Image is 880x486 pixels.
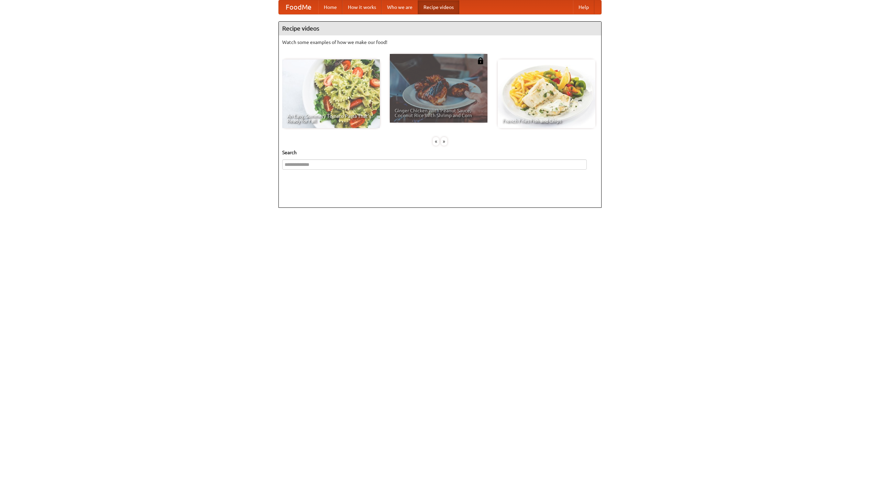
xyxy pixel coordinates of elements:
[573,0,594,14] a: Help
[441,137,447,146] div: »
[287,114,375,123] span: An Easy, Summery Tomato Pasta That's Ready for Fall
[279,22,601,35] h4: Recipe videos
[418,0,459,14] a: Recipe videos
[282,59,380,128] a: An Easy, Summery Tomato Pasta That's Ready for Fall
[282,39,598,46] p: Watch some examples of how we make our food!
[498,59,595,128] a: French Fries Fish and Chips
[318,0,342,14] a: Home
[477,57,484,64] img: 483408.png
[433,137,439,146] div: «
[382,0,418,14] a: Who we are
[503,118,591,123] span: French Fries Fish and Chips
[342,0,382,14] a: How it works
[282,149,598,156] h5: Search
[279,0,318,14] a: FoodMe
